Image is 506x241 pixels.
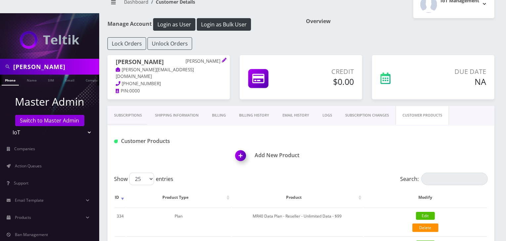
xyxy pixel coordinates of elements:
button: Unlock Orders [148,37,192,50]
a: Name [23,75,40,85]
a: LOGS [316,106,339,125]
a: SUBSCRIPTION CHANGES [339,106,396,125]
img: Add New Product [232,148,252,168]
span: 0000 [129,88,140,94]
td: Plan [126,208,231,236]
th: Modify [364,188,487,207]
a: Add New ProductAdd New Product [235,152,494,158]
a: Company [82,75,105,85]
a: Switch to Master Admin [15,115,84,126]
a: CUSTOMER PRODUCTS [396,106,449,125]
img: IoT [20,31,79,49]
h5: $0.00 [296,77,354,86]
h1: Add New Product [235,152,494,158]
h1: [PERSON_NAME] [116,58,222,66]
button: Lock Orders [107,37,146,50]
h1: Customer Products [114,138,232,144]
span: Products [15,215,31,220]
th: Product Type: activate to sort column ascending [126,188,231,207]
a: Shipping Information [148,106,205,125]
span: Support [14,180,28,186]
th: ID: activate to sort column ascending [115,188,126,207]
span: Companies [15,146,35,152]
p: Due Date [419,67,486,77]
h1: Overview [306,18,494,24]
a: Login as User [152,20,197,27]
span: [PHONE_NUMBER] [122,81,161,86]
button: Login as Bulk User [197,18,251,31]
img: Customer Products [114,140,118,143]
a: Email [62,75,78,85]
input: Search in Company [13,60,98,73]
a: Login as Bulk User [197,20,251,27]
a: Billing History [232,106,276,125]
span: Action Queues [15,163,42,169]
a: SIM [45,75,57,85]
a: Phone [2,75,19,86]
p: [PERSON_NAME] [186,58,222,64]
td: MR40 Data Plan - Reseller - Unlimited Data - $99 [232,208,363,236]
th: Product: activate to sort column ascending [232,188,363,207]
p: Credit [296,67,354,77]
label: Search: [400,173,488,185]
a: [PERSON_NAME][EMAIL_ADDRESS][DOMAIN_NAME] [116,67,194,80]
button: Login as User [153,18,195,31]
a: Delete [412,224,439,232]
input: Search: [421,173,488,185]
span: Ban Management [15,232,48,237]
a: Subscriptions [107,106,148,125]
td: 334 [115,208,126,236]
a: Edit [416,212,435,220]
a: Billing [205,106,232,125]
a: EMAIL HISTORY [276,106,316,125]
h1: Manage Account [107,18,296,31]
a: PIN: [116,88,129,94]
select: Showentries [129,173,154,185]
h5: NA [419,77,486,86]
span: Email Template [15,197,44,203]
label: Show entries [114,173,173,185]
